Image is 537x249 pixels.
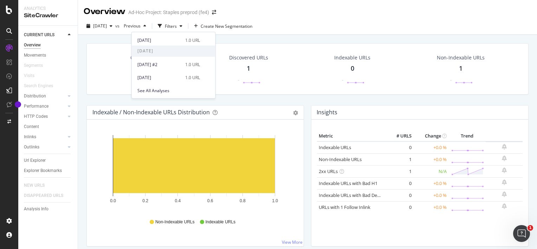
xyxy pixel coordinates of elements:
span: vs [115,23,121,29]
span: Create New Segmentation [201,23,252,29]
a: CURRENT URLS [24,31,66,39]
div: 0 [351,64,354,73]
div: NEW URLS [24,182,45,189]
a: DISAPPEARED URLS [24,192,70,199]
div: Content [24,123,39,130]
div: HTTP Codes [24,113,48,120]
div: CURRENT URLS [24,31,54,39]
a: Search Engines [24,82,60,90]
th: Trend [448,131,486,141]
a: NEW URLS [24,182,52,189]
div: Crawled URLs [130,54,163,61]
div: Indexable / Non-Indexable URLs Distribution [92,109,210,116]
th: # URLS [385,131,413,141]
td: N/A [413,165,448,177]
div: Overview [84,6,125,18]
div: Ad-Hoc Project: Staples preprod (fe4) [128,9,209,16]
td: +0.0 % [413,201,448,213]
div: A chart. [92,131,296,212]
div: Analysis Info [24,205,48,213]
span: See All Analyses [137,88,169,94]
text: 0.8 [240,198,246,203]
span: 1 [528,225,533,231]
div: bell-plus [502,191,507,197]
a: Indexable URLs [319,144,351,151]
div: gear [293,110,298,115]
div: Performance [24,103,48,110]
button: Create New Segmentation [191,20,255,32]
div: bell-plus [502,179,507,185]
td: +0.0 % [413,153,448,165]
td: 0 [385,177,413,189]
span: Non-Indexable URLs [155,219,194,225]
a: URLs with 1 Follow Inlink [319,204,370,210]
a: Inlinks [24,133,66,141]
div: Non-Indexable URLs [437,54,485,61]
div: Distribution [24,92,46,100]
a: Segments [24,62,50,69]
span: Previous [121,23,141,29]
div: SiteCrawler [24,12,72,20]
div: Outlinks [24,143,39,151]
text: 0.4 [175,198,181,203]
div: 1.0 URL [185,62,200,68]
div: 1 [247,64,250,73]
div: Url Explorer [24,157,46,164]
a: Outlinks [24,143,66,151]
button: Filters [155,20,185,32]
div: Inlinks [24,133,36,141]
td: 0 [385,141,413,154]
div: Explorer Bookmarks [24,167,62,174]
div: Segments [24,62,43,69]
a: Indexable URLs with Bad H1 [319,180,377,186]
text: 0.2 [142,198,148,203]
a: Visits [24,72,41,79]
div: bell-plus [502,155,507,161]
div: bell-plus [502,144,507,149]
div: - [342,77,343,83]
a: Overview [24,41,73,49]
div: Indexable URLs [334,54,370,61]
span: [DATE] [132,45,215,57]
a: Explorer Bookmarks [24,167,73,174]
a: Analysis Info [24,205,73,213]
div: 1.0 URL [185,37,200,44]
th: Metric [317,131,385,141]
div: [DATE] [137,75,181,81]
div: [DATE] #2 [137,62,181,68]
span: Indexable URLs [206,219,235,225]
td: 0 [385,189,413,201]
div: [DATE] [137,37,181,44]
div: - [450,77,452,83]
a: Content [24,123,73,130]
th: Change [413,131,448,141]
div: Overview [24,41,41,49]
a: Url Explorer [24,157,73,164]
td: +0.0 % [413,177,448,189]
div: arrow-right-arrow-left [212,10,216,15]
div: - [238,77,239,83]
div: 1 [459,64,462,73]
button: Previous [121,20,149,32]
a: HTTP Codes [24,113,66,120]
text: 1.0 [272,198,278,203]
a: 2xx URLs [319,168,338,174]
div: bell-plus [502,203,507,209]
div: Movements [24,52,46,59]
span: 2025 Aug. 28th [93,23,107,29]
div: Search Engines [24,82,53,90]
div: Analytics [24,6,72,12]
a: View More [282,239,303,245]
button: [DATE] [84,20,115,32]
td: +0.0 % [413,141,448,154]
h4: Insights [317,108,337,117]
a: Non-Indexable URLs [319,156,362,162]
td: 1 [385,153,413,165]
div: 1.0 URL [185,75,200,81]
div: Visits [24,72,34,79]
text: 0.6 [207,198,213,203]
div: Tooltip anchor [15,101,21,108]
a: Performance [24,103,66,110]
td: 0 [385,201,413,213]
div: Filters [165,23,177,29]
